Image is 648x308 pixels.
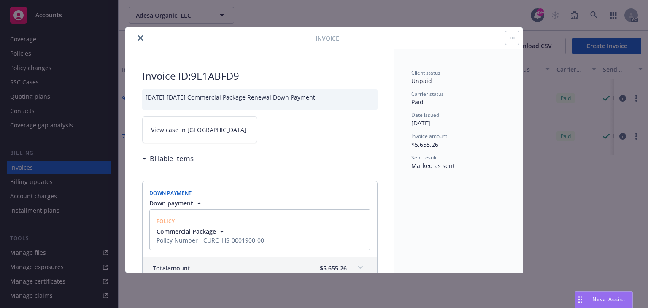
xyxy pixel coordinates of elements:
[411,69,440,76] span: Client status
[150,153,194,164] h3: Billable items
[149,189,192,197] span: Down Payment
[153,264,190,273] span: Total amount
[157,227,216,236] span: Commercial Package
[151,125,246,134] span: View case in [GEOGRAPHIC_DATA]
[575,291,633,308] button: Nova Assist
[411,111,439,119] span: Date issued
[411,140,438,149] span: $5,655.26
[575,292,586,308] div: Drag to move
[592,296,626,303] span: Nova Assist
[142,69,378,83] h2: Invoice ID: 9E1ABFD9
[149,199,203,208] button: Down payment
[411,132,447,140] span: Invoice amount
[157,218,175,225] span: Policy
[316,34,339,43] span: Invoice
[142,89,378,110] div: [DATE]-[DATE] Commercial Package Renewal Down Payment
[411,162,455,170] span: Marked as sent
[411,98,424,106] span: Paid
[142,153,194,164] div: Billable items
[142,116,257,143] a: View case in [GEOGRAPHIC_DATA]
[411,119,430,127] span: [DATE]
[157,236,264,245] span: Policy Number - CURO-HS-0001900-00
[320,264,347,273] span: $5,655.26
[411,154,437,161] span: Sent result
[411,90,444,97] span: Carrier status
[157,227,264,236] button: Commercial Package
[411,77,432,85] span: Unpaid
[135,33,146,43] button: close
[143,257,377,278] div: Totalamount$5,655.26
[149,199,193,208] span: Down payment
